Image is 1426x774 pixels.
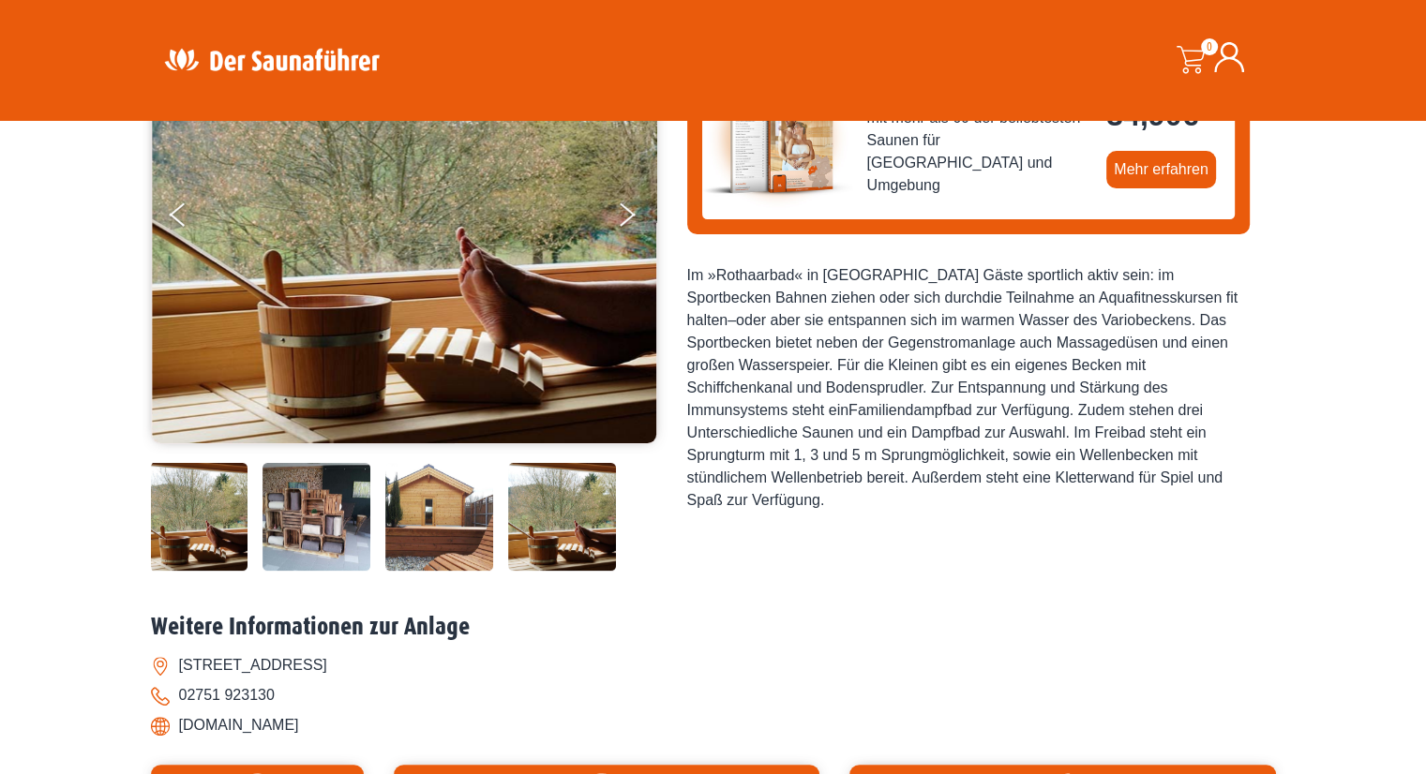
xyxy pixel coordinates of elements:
button: Previous [170,195,217,242]
div: Im »Rothaarbad« in [GEOGRAPHIC_DATA] Gäste sportlich aktiv sein: im Sportbecken Bahnen ziehen ode... [687,264,1250,512]
bdi: 34,90 [1106,98,1198,132]
li: [STREET_ADDRESS] [151,650,1276,680]
span: € [1181,98,1198,132]
button: Next [616,195,663,242]
a: Mehr erfahren [1106,151,1216,188]
span: Saunaführer West 2025/2026 - mit mehr als 60 der beliebtesten Saunen für [GEOGRAPHIC_DATA] und Um... [867,84,1092,197]
li: 02751 923130 [151,680,1276,710]
li: [DOMAIN_NAME] [151,710,1276,740]
h2: Weitere Informationen zur Anlage [151,613,1276,642]
img: der-saunafuehrer-2025-west.jpg [702,63,852,213]
span: 0 [1201,38,1218,55]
